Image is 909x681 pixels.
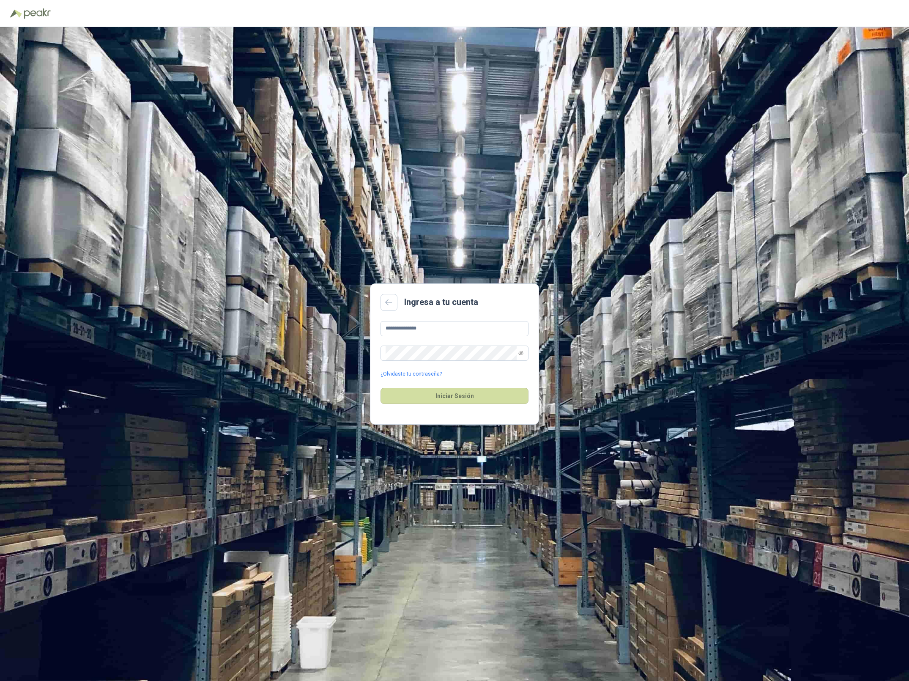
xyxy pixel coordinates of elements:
span: eye-invisible [518,351,523,356]
img: Peakr [24,8,51,19]
img: Logo [10,9,22,18]
h2: Ingresa a tu cuenta [404,296,478,309]
button: Iniciar Sesión [381,388,528,404]
a: ¿Olvidaste tu contraseña? [381,370,442,378]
